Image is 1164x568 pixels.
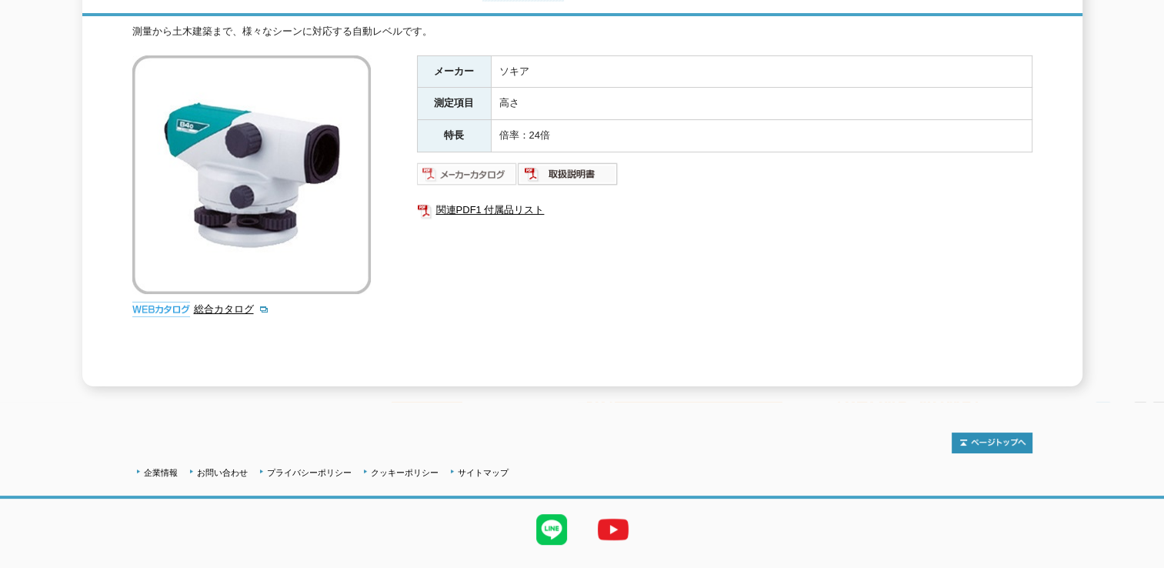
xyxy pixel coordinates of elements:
[371,468,439,477] a: クッキーポリシー
[521,499,582,560] img: LINE
[267,468,352,477] a: プライバシーポリシー
[417,120,491,152] th: 特長
[458,468,509,477] a: サイトマップ
[132,55,371,294] img: オートレベル B40
[491,55,1032,88] td: ソキア
[417,88,491,120] th: 測定項目
[518,162,619,186] img: 取扱説明書
[144,468,178,477] a: 企業情報
[952,433,1032,453] img: トップページへ
[197,468,248,477] a: お問い合わせ
[194,303,269,315] a: 総合カタログ
[491,120,1032,152] td: 倍率：24倍
[417,55,491,88] th: メーカー
[518,172,619,183] a: 取扱説明書
[582,499,644,560] img: YouTube
[417,200,1032,220] a: 関連PDF1 付属品リスト
[132,302,190,317] img: webカタログ
[417,172,518,183] a: メーカーカタログ
[132,24,1032,40] div: 測量から土木建築まで、様々なシーンに対応する自動レベルです。
[417,162,518,186] img: メーカーカタログ
[491,88,1032,120] td: 高さ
